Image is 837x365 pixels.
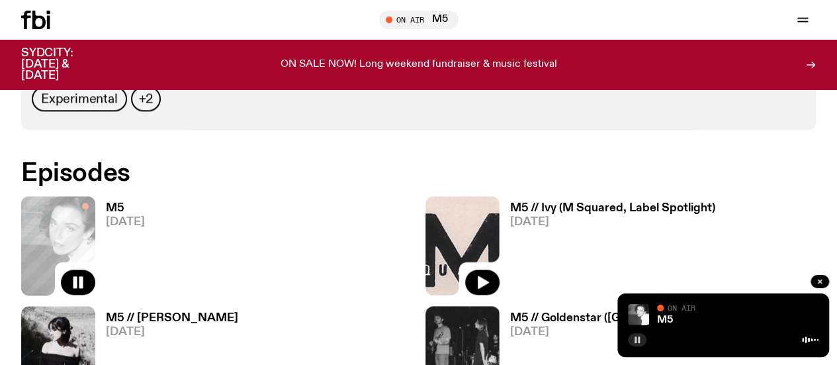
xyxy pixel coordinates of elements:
[21,162,547,185] h2: Episodes
[628,304,649,325] img: A black and white photo of Lilly wearing a white blouse and looking up at the camera.
[41,91,118,106] span: Experimental
[657,315,673,325] a: M5
[95,203,145,295] a: M5[DATE]
[106,313,238,324] h3: M5 // [PERSON_NAME]
[21,48,106,81] h3: SYDCITY: [DATE] & [DATE]
[510,203,715,214] h3: M5 // Ivy (M Squared, Label Spotlight)
[510,327,736,338] span: [DATE]
[668,303,695,312] span: On Air
[379,11,459,29] button: On AirM5
[106,203,145,214] h3: M5
[106,327,238,338] span: [DATE]
[510,313,736,324] h3: M5 // Goldenstar ([GEOGRAPHIC_DATA])
[500,203,715,295] a: M5 // Ivy (M Squared, Label Spotlight)[DATE]
[281,59,557,71] p: ON SALE NOW! Long weekend fundraiser & music festival
[131,86,161,111] button: +2
[32,86,127,111] a: Experimental
[106,217,145,228] span: [DATE]
[139,91,154,106] span: +2
[510,217,715,228] span: [DATE]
